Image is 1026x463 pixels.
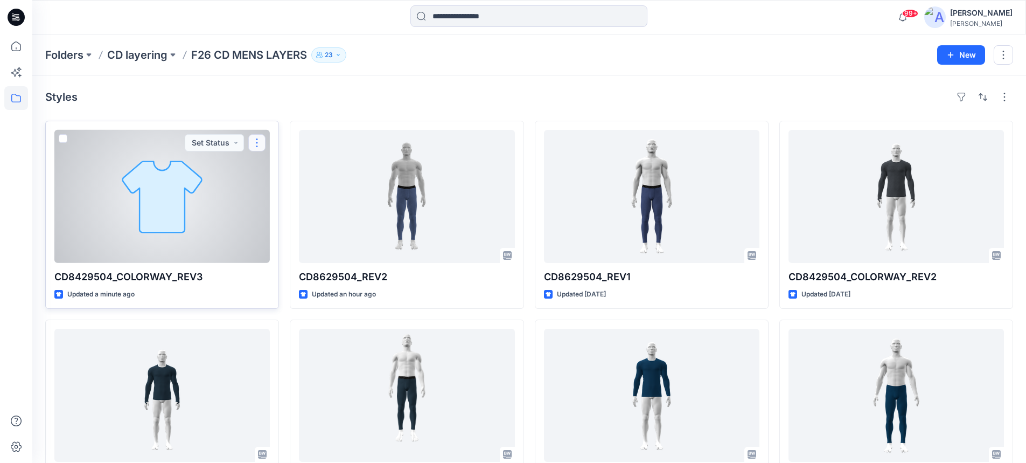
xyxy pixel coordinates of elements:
button: 23 [311,47,346,63]
a: CD8629504_DEV [299,329,514,462]
p: CD8429504_COLORWAY_REV3 [54,269,270,285]
a: CD layering [107,47,167,63]
a: CD8629188 [788,329,1004,462]
div: [PERSON_NAME] [950,6,1013,19]
img: avatar [924,6,946,28]
span: 99+ [902,9,918,18]
p: CD8429504_COLORWAY_REV2 [788,269,1004,285]
a: CD8629504_REV2 [299,130,514,263]
p: Updated an hour ago [312,289,376,300]
p: CD8629504_REV2 [299,269,514,285]
a: CD8429504_COLORWAY_REV3 [54,130,270,263]
a: CD8629504_REV1 [544,130,759,263]
button: New [937,45,985,65]
a: CD8429188_COLORWAY [544,329,759,462]
p: Updated [DATE] [557,289,606,300]
a: CD8429504_COLORWAY_REV2 [788,130,1004,263]
div: [PERSON_NAME] [950,19,1013,27]
p: F26 CD MENS LAYERS [191,47,307,63]
h4: Styles [45,91,78,103]
a: Folders [45,47,83,63]
p: Updated [DATE] [801,289,850,300]
p: Updated a minute ago [67,289,135,300]
a: CD8429504_COLORWAY [54,329,270,462]
p: CD8629504_REV1 [544,269,759,285]
p: 23 [325,49,333,61]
